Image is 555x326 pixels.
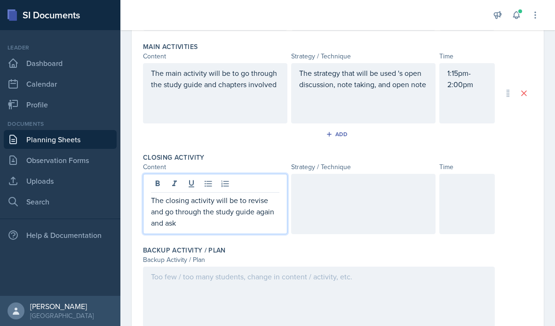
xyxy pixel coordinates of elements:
[299,67,428,90] p: The strategy that will be used 's open discussion, note taking, and open note
[291,51,436,61] div: Strategy / Technique
[143,51,287,61] div: Content
[30,311,94,320] div: [GEOGRAPHIC_DATA]
[328,130,348,138] div: Add
[143,162,287,172] div: Content
[439,51,495,61] div: Time
[4,192,117,211] a: Search
[143,153,205,162] label: Closing Activity
[447,67,487,90] p: 1:15pm-2:00pm
[4,74,117,93] a: Calendar
[323,127,353,141] button: Add
[291,162,436,172] div: Strategy / Technique
[4,151,117,170] a: Observation Forms
[4,54,117,73] a: Dashboard
[4,120,117,128] div: Documents
[143,255,495,265] div: Backup Activity / Plan
[4,130,117,149] a: Planning Sheets
[30,302,94,311] div: [PERSON_NAME]
[4,226,117,244] div: Help & Documentation
[439,162,495,172] div: Time
[151,195,279,228] p: The closing activity will be to revise and go through the study guide again and ask
[4,95,117,114] a: Profile
[4,43,117,52] div: Leader
[143,245,226,255] label: Backup Activity / Plan
[143,42,198,51] label: Main Activities
[4,171,117,190] a: Uploads
[151,67,279,90] p: The main activity will be to go through the study guide and chapters involved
